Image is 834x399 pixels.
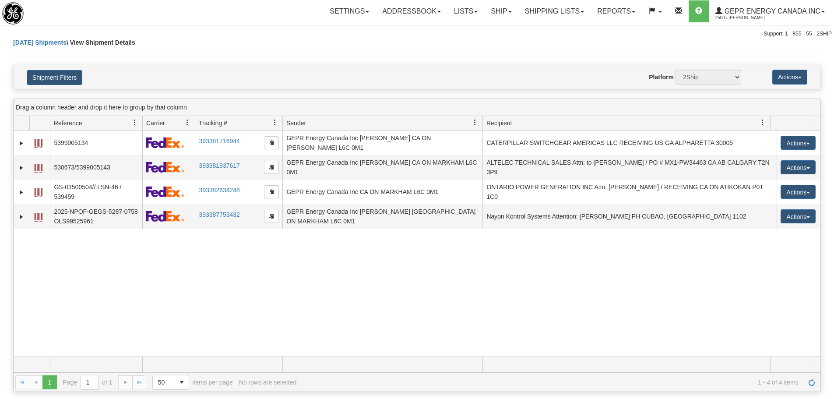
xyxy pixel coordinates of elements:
button: Actions [772,70,807,85]
button: Actions [781,136,816,150]
td: GEPR Energy Canada Inc [PERSON_NAME] CA ON [PERSON_NAME] L6C 0M1 [282,131,482,155]
span: 2500 / [PERSON_NAME] [715,14,781,22]
span: Tracking # [199,119,227,127]
span: 1 - 4 of 4 items [303,379,799,386]
a: Label [34,135,42,149]
a: Shipping lists [518,0,591,22]
td: CATERPILLAR SWITCHGEAR AMERICAS LLC RECEIVING US GA ALPHARETTA 30005 [482,131,777,155]
a: Lists [447,0,484,22]
a: GEPR Energy Canada Inc 2500 / [PERSON_NAME] [709,0,831,22]
a: Reports [591,0,642,22]
a: 393387753432 [199,211,239,218]
a: 393381716944 [199,138,239,145]
img: 2 - FedEx Express® [146,137,184,148]
th: Press ctrl + space to group [29,116,50,131]
div: Support: 1 - 855 - 55 - 2SHIP [2,30,832,38]
td: 530673/5399005143 [50,155,142,180]
span: Page of 1 [63,375,113,390]
span: Page sizes drop down [152,375,189,390]
img: 2 - FedEx Express® [146,186,184,197]
button: Actions [781,185,816,199]
a: Expand [17,212,26,221]
a: Expand [17,163,26,172]
th: Press ctrl + space to group [770,116,814,131]
td: GEPR Energy Canada Inc [PERSON_NAME] CA ON MARKHAM L6C 0M1 [282,155,482,180]
span: Page 1 [42,375,56,389]
td: GEPR Energy Canada Inc CA ON MARKHAM L6C 0M1 [282,180,482,204]
span: Reference [54,119,82,127]
td: GEPR Energy Canada Inc [PERSON_NAME] [GEOGRAPHIC_DATA] ON MARKHAM L6C 0M1 [282,204,482,229]
img: logo2500.jpg [2,2,24,25]
input: Page 1 [81,375,99,389]
span: Sender [286,119,306,127]
th: Press ctrl + space to group [50,116,142,131]
td: ALTELEC TECHNICAL SALES Attn: to [PERSON_NAME] / PO # MX1-PW34463 CA AB CALGARY T2N 3P9 [482,155,777,180]
img: 2 - FedEx Express® [146,162,184,173]
span: GEPR Energy Canada Inc [722,7,820,15]
iframe: chat widget [814,155,833,244]
button: Copy to clipboard [264,136,279,149]
a: Refresh [805,375,819,389]
a: Expand [17,139,26,148]
div: No rows are selected [239,379,297,386]
a: Sender filter column settings [468,115,482,130]
label: Platform [649,73,674,81]
th: Press ctrl + space to group [282,116,482,131]
span: Recipient [486,119,512,127]
a: Ship [484,0,518,22]
a: Carrier filter column settings [180,115,195,130]
span: Carrier [146,119,165,127]
td: 5399005134 [50,131,142,155]
a: 393381937617 [199,162,239,169]
span: select [175,375,189,389]
td: GS-03500504// LSN-46 / 539459 [50,180,142,204]
button: Copy to clipboard [264,210,279,223]
button: Actions [781,160,816,174]
a: [DATE] Shipments [13,39,67,46]
button: Actions [781,209,816,223]
a: Addressbook [376,0,447,22]
button: Copy to clipboard [264,185,279,198]
td: Nayon Kontrol Systems Attention: [PERSON_NAME] PH CUBAO, [GEOGRAPHIC_DATA] 1102 [482,204,777,229]
td: ONTARIO POWER GENERATION INC Attn: [PERSON_NAME] / RECEIVING CA ON ATIKOKAN P0T 1C0 [482,180,777,204]
button: Shipment Filters [27,70,82,85]
div: grid grouping header [14,99,820,116]
th: Press ctrl + space to group [482,116,770,131]
th: Press ctrl + space to group [195,116,282,131]
a: Label [34,184,42,198]
th: Press ctrl + space to group [142,116,195,131]
a: Recipient filter column settings [755,115,770,130]
span: \ View Shipment Details [67,39,135,46]
button: Copy to clipboard [264,161,279,174]
td: 2025-NPOF-GEGS-5287-0758 OLS99525961 [50,204,142,229]
a: Settings [323,0,376,22]
a: Label [34,160,42,174]
span: 50 [158,378,169,387]
span: items per page [152,375,233,390]
a: Label [34,209,42,223]
img: 2 - FedEx Express® [146,211,184,222]
a: 393382634248 [199,187,239,194]
a: Reference filter column settings [127,115,142,130]
a: Tracking # filter column settings [267,115,282,130]
a: Expand [17,188,26,197]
